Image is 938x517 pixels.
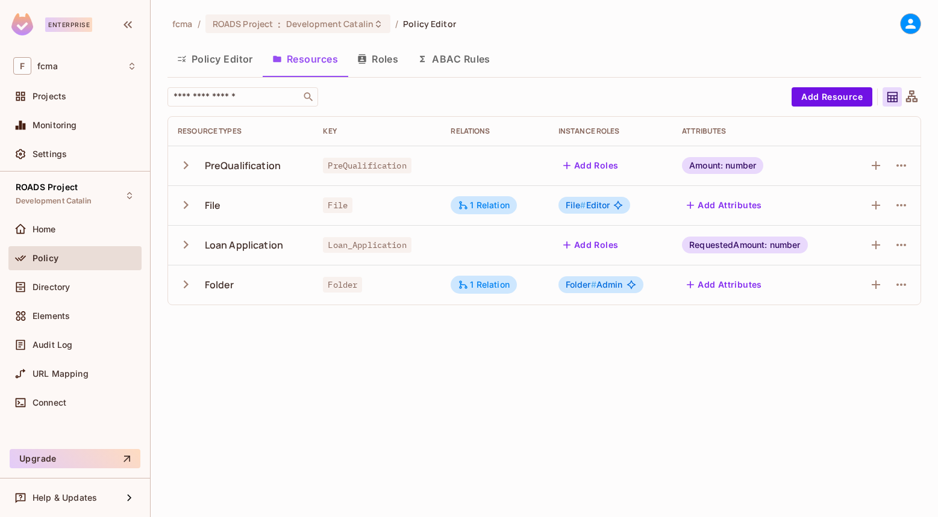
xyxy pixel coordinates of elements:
button: Add Attributes [682,275,767,294]
span: # [580,200,586,210]
img: SReyMgAAAABJRU5ErkJggg== [11,13,33,36]
span: Admin [566,280,623,289]
div: RequestedAmount: number [682,237,807,253]
div: File [205,199,221,212]
div: Loan Application [205,238,283,252]
span: Directory [33,282,70,292]
span: File [323,197,352,213]
button: Upgrade [10,449,140,468]
span: Elements [33,311,70,321]
span: Audit Log [33,340,72,350]
button: ABAC Rules [408,44,500,74]
span: Projects [33,91,66,101]
span: Development Catalin [286,18,374,29]
span: # [591,279,596,289]
span: Loan_Application [323,237,411,253]
span: Development Catalin [16,196,92,206]
span: : [277,19,281,29]
span: Workspace: fcma [37,61,58,71]
div: Amount: number [682,157,763,174]
span: Folder [566,279,596,289]
span: Help & Updates [33,493,97,503]
button: Resources [263,44,348,74]
div: Relations [451,126,539,136]
span: Monitoring [33,120,77,130]
button: Add Roles [558,156,624,175]
span: Folder [323,277,362,293]
button: Roles [348,44,408,74]
span: Editor [566,200,610,210]
div: Resource Types [178,126,304,136]
span: Policy [33,253,58,263]
button: Add Roles [558,235,624,255]
span: PreQualification [323,158,411,173]
span: URL Mapping [33,369,89,379]
li: / [198,18,201,29]
span: Home [33,224,56,234]
span: the active workspace [172,18,193,29]
div: Attributes [682,126,835,136]
div: 1 Relation [458,279,510,290]
div: Enterprise [45,17,92,32]
span: F [13,57,31,75]
li: / [395,18,398,29]
div: 1 Relation [458,200,510,211]
div: PreQualification [205,159,281,172]
span: ROADS Project [16,182,78,192]
span: Policy Editor [403,18,456,29]
span: Connect [33,398,66,407]
span: File [566,200,586,210]
div: Folder [205,278,234,291]
button: Add Resource [792,87,872,107]
div: Key [323,126,431,136]
button: Add Attributes [682,196,767,215]
span: ROADS Project [213,18,274,29]
div: Instance roles [558,126,663,136]
button: Policy Editor [167,44,263,74]
span: Settings [33,149,67,159]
